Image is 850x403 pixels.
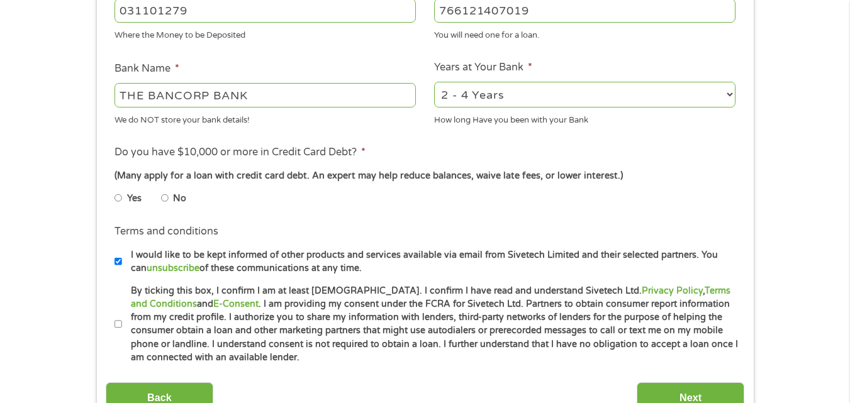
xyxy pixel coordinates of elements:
[115,225,218,238] label: Terms and conditions
[213,299,259,309] a: E-Consent
[127,192,142,206] label: Yes
[115,62,179,75] label: Bank Name
[131,285,730,309] a: Terms and Conditions
[434,25,735,42] div: You will need one for a loan.
[122,248,739,275] label: I would like to be kept informed of other products and services available via email from Sivetech...
[434,61,532,74] label: Years at Your Bank
[115,109,416,126] div: We do NOT store your bank details!
[147,263,199,273] a: unsubscribe
[115,169,735,183] div: (Many apply for a loan with credit card debt. An expert may help reduce balances, waive late fees...
[122,284,739,365] label: By ticking this box, I confirm I am at least [DEMOGRAPHIC_DATA]. I confirm I have read and unders...
[642,285,703,296] a: Privacy Policy
[115,146,366,159] label: Do you have $10,000 or more in Credit Card Debt?
[173,192,186,206] label: No
[434,109,735,126] div: How long Have you been with your Bank
[115,25,416,42] div: Where the Money to be Deposited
